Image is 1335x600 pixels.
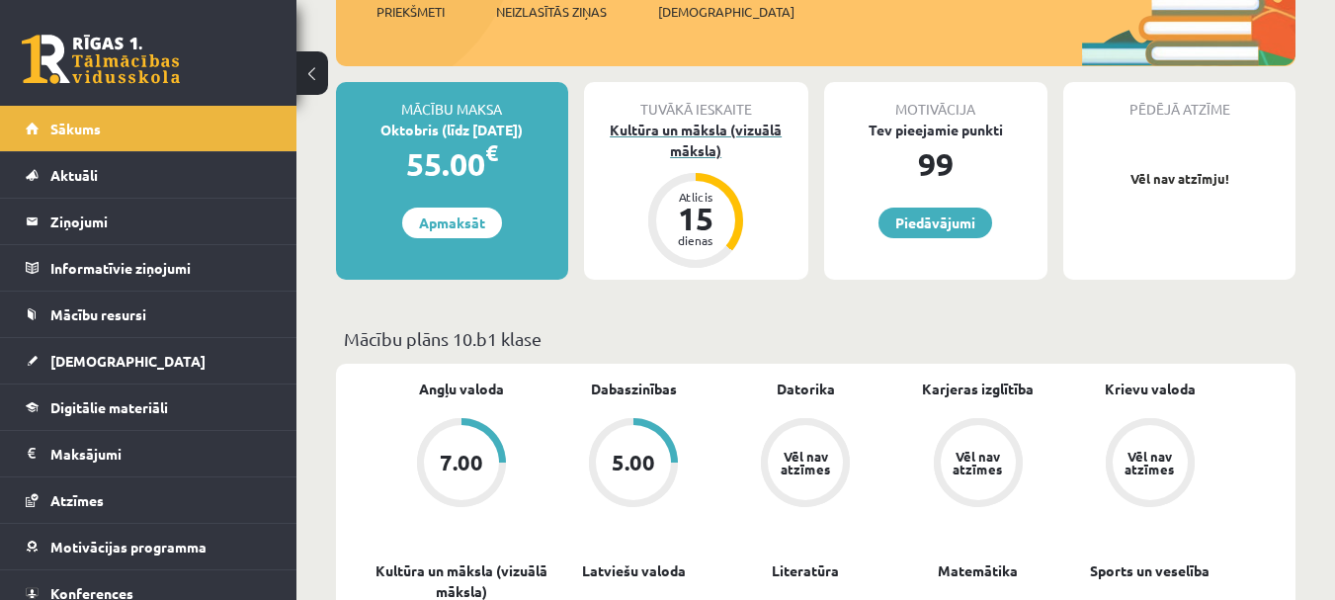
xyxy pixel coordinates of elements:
[892,418,1064,511] a: Vēl nav atzīmes
[547,418,719,511] a: 5.00
[50,431,272,476] legend: Maksājumi
[1063,82,1295,120] div: Pēdējā atzīme
[26,338,272,384] a: [DEMOGRAPHIC_DATA]
[584,120,808,271] a: Kultūra un māksla (vizuālā māksla) Atlicis 15 dienas
[26,152,272,198] a: Aktuāli
[824,82,1048,120] div: Motivācija
[1105,379,1196,399] a: Krievu valoda
[26,524,272,569] a: Motivācijas programma
[50,538,207,556] span: Motivācijas programma
[1073,169,1286,189] p: Vēl nav atzīmju!
[26,477,272,523] a: Atzīmes
[584,82,808,120] div: Tuvākā ieskaite
[402,208,502,238] a: Apmaksāt
[824,120,1048,140] div: Tev pieejamie punkti
[50,120,101,137] span: Sākums
[50,166,98,184] span: Aktuāli
[591,379,677,399] a: Dabaszinības
[719,418,891,511] a: Vēl nav atzīmes
[419,379,504,399] a: Angļu valoda
[26,199,272,244] a: Ziņojumi
[666,191,725,203] div: Atlicis
[376,2,445,22] span: Priekšmeti
[440,452,483,473] div: 7.00
[612,452,655,473] div: 5.00
[938,560,1018,581] a: Matemātika
[50,491,104,509] span: Atzīmes
[582,560,686,581] a: Latviešu valoda
[50,245,272,291] legend: Informatīvie ziņojumi
[375,418,547,511] a: 7.00
[824,140,1048,188] div: 99
[584,120,808,161] div: Kultūra un māksla (vizuālā māksla)
[50,398,168,416] span: Digitālie materiāli
[922,379,1034,399] a: Karjeras izglītība
[26,385,272,430] a: Digitālie materiāli
[26,245,272,291] a: Informatīvie ziņojumi
[50,352,206,370] span: [DEMOGRAPHIC_DATA]
[951,450,1006,475] div: Vēl nav atzīmes
[666,234,725,246] div: dienas
[772,560,839,581] a: Literatūra
[1123,450,1178,475] div: Vēl nav atzīmes
[22,35,180,84] a: Rīgas 1. Tālmācības vidusskola
[777,379,835,399] a: Datorika
[1090,560,1210,581] a: Sports un veselība
[336,82,568,120] div: Mācību maksa
[1064,418,1236,511] a: Vēl nav atzīmes
[878,208,992,238] a: Piedāvājumi
[658,2,794,22] span: [DEMOGRAPHIC_DATA]
[336,120,568,140] div: Oktobris (līdz [DATE])
[344,325,1288,352] p: Mācību plāns 10.b1 klase
[666,203,725,234] div: 15
[50,199,272,244] legend: Ziņojumi
[485,138,498,167] span: €
[26,292,272,337] a: Mācību resursi
[336,140,568,188] div: 55.00
[778,450,833,475] div: Vēl nav atzīmes
[26,106,272,151] a: Sākums
[26,431,272,476] a: Maksājumi
[496,2,607,22] span: Neizlasītās ziņas
[50,305,146,323] span: Mācību resursi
